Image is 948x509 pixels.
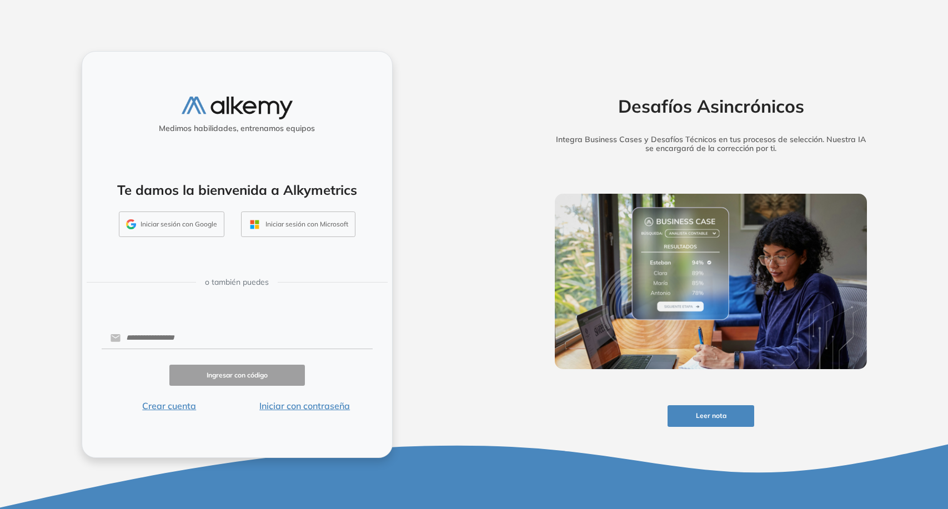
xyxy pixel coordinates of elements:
[87,124,388,133] h5: Medimos habilidades, entrenamos equipos
[97,182,378,198] h4: Te damos la bienvenida a Alkymetrics
[538,135,884,154] h5: Integra Business Cases y Desafíos Técnicos en tus procesos de selección. Nuestra IA se encargará ...
[241,211,355,237] button: Iniciar sesión con Microsoft
[237,399,373,412] button: Iniciar con contraseña
[102,399,237,412] button: Crear cuenta
[119,211,224,237] button: Iniciar sesión con Google
[668,405,754,427] button: Leer nota
[555,194,867,369] img: img-more-info
[182,97,293,119] img: logo-alkemy
[126,219,136,229] img: GMAIL_ICON
[169,365,305,386] button: Ingresar con código
[205,276,269,288] span: o también puedes
[248,218,261,231] img: OUTLOOK_ICON
[538,95,884,117] h2: Desafíos Asincrónicos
